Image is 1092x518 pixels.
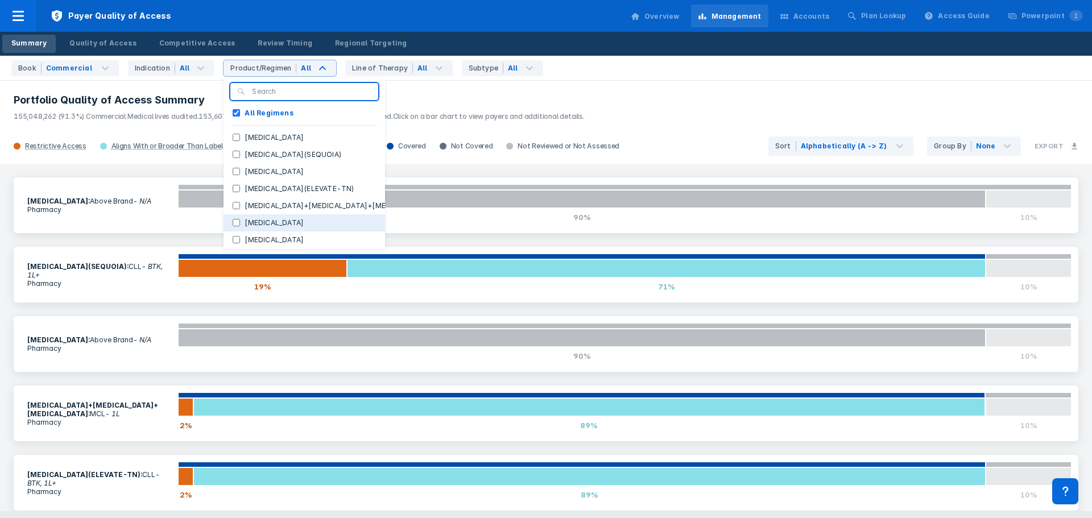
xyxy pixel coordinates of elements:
[46,63,92,73] div: Commercial
[27,262,163,279] i: - BTK, 1L+
[976,141,996,151] div: None
[20,329,178,359] section: Above Brand
[240,108,297,118] label: All Regimens
[934,141,971,151] div: Group By
[60,35,145,53] a: Quality of Access
[69,38,136,48] div: Quality of Access
[27,335,90,344] b: [MEDICAL_DATA] :
[14,247,1078,302] a: [MEDICAL_DATA](SEQUOIA):CLL- BTK, 1L+Pharmacy19%71%10%
[178,208,986,226] div: 90%
[326,35,416,53] a: Regional Targeting
[224,248,385,266] button: [MEDICAL_DATA] (RESONATE-2)
[240,150,346,160] label: [MEDICAL_DATA](SEQUOIA)
[224,105,385,122] button: All Regimens
[18,63,42,73] div: Book
[986,486,1072,504] div: 10%
[469,63,503,73] div: Subtype
[986,277,1072,296] div: 10%
[1052,478,1078,504] div: Contact Support
[644,11,680,22] div: Overview
[240,235,308,245] label: [MEDICAL_DATA]
[775,141,796,151] div: Sort
[150,35,245,53] a: Competitive Access
[178,486,193,504] div: 2%
[691,5,768,27] a: Management
[393,112,585,121] span: Click on a bar chart to view payers and additional details.
[801,141,887,151] div: Alphabetically (A -> Z)
[224,163,385,180] button: [MEDICAL_DATA]
[27,279,171,288] p: Pharmacy
[773,5,837,27] a: Accounts
[27,470,142,479] b: [MEDICAL_DATA](ELEVATE-TN) :
[417,63,428,73] div: All
[20,463,178,503] section: CLL
[14,112,198,121] span: 155,048,262 (91.3%) Commercial Medical lives audited.
[508,63,518,73] div: All
[240,132,308,143] label: [MEDICAL_DATA]
[1021,11,1083,21] div: Powerpoint
[240,201,436,211] label: [MEDICAL_DATA]+[MEDICAL_DATA]+[MEDICAL_DATA]
[14,386,1078,441] a: [MEDICAL_DATA]+[MEDICAL_DATA]+[MEDICAL_DATA]:MCL- 1LPharmacy2%89%10%
[986,208,1072,226] div: 10%
[180,63,190,73] div: All
[159,38,235,48] div: Competitive Access
[133,197,151,205] i: - N/A
[712,11,762,22] div: Management
[20,190,178,221] section: Above Brand
[258,38,312,48] div: Review Timing
[224,231,385,248] button: [MEDICAL_DATA]
[335,38,407,48] div: Regional Targeting
[793,11,830,22] div: Accounts
[1028,135,1085,157] button: Export
[224,129,385,146] button: [MEDICAL_DATA]
[861,11,906,21] div: Plan Lookup
[986,416,1072,434] div: 10%
[27,205,171,214] p: Pharmacy
[224,197,385,214] button: [MEDICAL_DATA]+[MEDICAL_DATA]+[MEDICAL_DATA]
[27,487,171,496] p: Pharmacy
[27,197,90,205] b: [MEDICAL_DATA] :
[249,35,321,53] a: Review Timing
[938,11,989,21] div: Access Guide
[986,347,1072,365] div: 10%
[433,142,500,151] div: Not Covered
[380,142,433,151] div: Covered
[135,63,175,73] div: Indication
[14,177,1078,233] a: [MEDICAL_DATA]:Above Brand- N/APharmacy90%10%
[301,63,311,73] div: All
[25,142,86,151] div: Restrictive Access
[193,486,986,504] div: 89%
[105,409,120,418] i: - 1L
[1069,10,1083,21] span: 1
[352,63,413,73] div: Line of Therapy
[224,180,385,197] button: [MEDICAL_DATA](ELEVATE-TN)
[178,416,193,434] div: 2%
[230,63,296,73] div: Product/Regimen
[347,277,986,296] div: 71%
[624,5,686,27] a: Overview
[240,167,308,177] label: [MEDICAL_DATA]
[14,316,1078,372] a: [MEDICAL_DATA]:Above Brand- N/APharmacy90%10%
[27,401,158,418] b: [MEDICAL_DATA]+[MEDICAL_DATA]+[MEDICAL_DATA] :
[499,142,626,151] div: Not Reviewed or Not Assessed
[240,184,358,194] label: [MEDICAL_DATA](ELEVATE-TN)
[252,86,371,97] input: Search
[133,335,151,344] i: - N/A
[27,418,171,426] p: Pharmacy
[224,146,385,163] button: [MEDICAL_DATA](SEQUOIA)
[198,112,392,121] span: 153,607,510 (90.4%) Commercial Pharmacy lives audited.
[14,93,1078,107] h3: Portfolio Quality of Access Summary
[178,347,986,365] div: 90%
[14,455,1078,511] a: [MEDICAL_DATA](ELEVATE-TN):CLL- BTK, 1L+Pharmacy2%89%10%
[1035,142,1064,150] h3: Export
[11,38,47,48] div: Summary
[224,214,385,231] button: [MEDICAL_DATA]
[240,218,308,228] label: [MEDICAL_DATA]
[27,470,160,487] i: - BTK, 1L+
[178,277,347,296] div: 19%
[2,35,56,53] a: Summary
[111,142,223,151] div: Aligns With or Broader Than Label
[193,416,985,434] div: 89%
[20,394,178,433] section: MCL
[27,344,171,353] p: Pharmacy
